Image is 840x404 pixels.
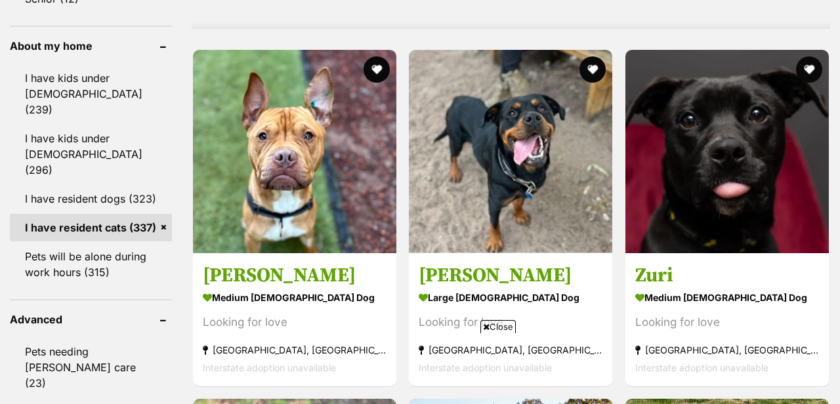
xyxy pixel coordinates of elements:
[635,288,819,307] strong: medium [DEMOGRAPHIC_DATA] Dog
[10,40,172,52] header: About my home
[419,313,602,331] div: Looking for love
[625,50,829,253] img: Zuri - Staffordshire Bull Terrier Dog
[10,214,172,241] a: I have resident cats (337)
[181,338,659,397] iframe: Advertisement
[193,253,396,386] a: [PERSON_NAME] medium [DEMOGRAPHIC_DATA] Dog Looking for love [GEOGRAPHIC_DATA], [GEOGRAPHIC_DATA]...
[10,243,172,286] a: Pets will be alone during work hours (315)
[635,263,819,288] h3: Zuri
[796,56,822,83] button: favourite
[635,341,819,359] strong: [GEOGRAPHIC_DATA], [GEOGRAPHIC_DATA]
[203,288,387,307] strong: medium [DEMOGRAPHIC_DATA] Dog
[625,253,829,386] a: Zuri medium [DEMOGRAPHIC_DATA] Dog Looking for love [GEOGRAPHIC_DATA], [GEOGRAPHIC_DATA] Intersta...
[10,185,172,212] a: I have resident dogs (323)
[364,56,390,83] button: favourite
[409,253,612,386] a: [PERSON_NAME] large [DEMOGRAPHIC_DATA] Dog Looking for love [GEOGRAPHIC_DATA], [GEOGRAPHIC_DATA] ...
[635,362,768,373] span: Interstate adoption unavailable
[10,64,172,123] a: I have kids under [DEMOGRAPHIC_DATA] (239)
[203,313,387,331] div: Looking for love
[10,338,172,397] a: Pets needing [PERSON_NAME] care (23)
[480,320,516,333] span: Close
[193,50,396,253] img: Odie - English Staffordshire Bull Terrier Dog
[635,313,819,331] div: Looking for love
[580,56,606,83] button: favourite
[419,263,602,288] h3: [PERSON_NAME]
[409,50,612,253] img: Theresa - Rottweiler Dog
[203,263,387,288] h3: [PERSON_NAME]
[419,288,602,307] strong: large [DEMOGRAPHIC_DATA] Dog
[10,313,172,325] header: Advanced
[10,125,172,184] a: I have kids under [DEMOGRAPHIC_DATA] (296)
